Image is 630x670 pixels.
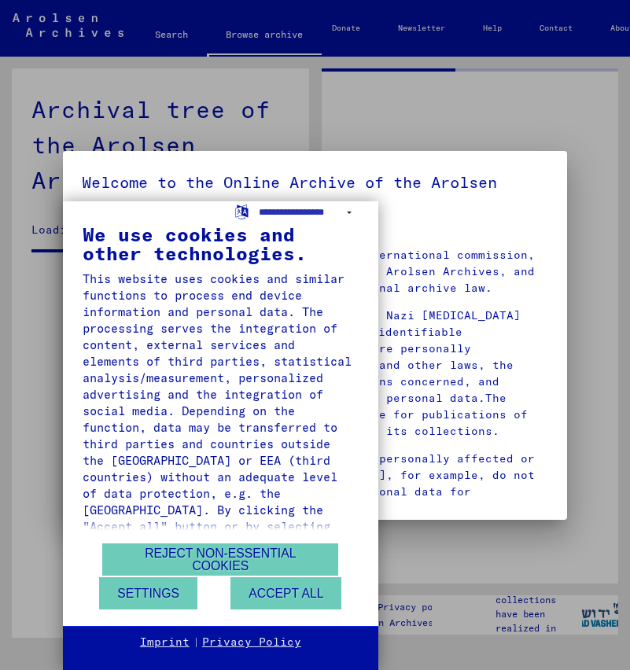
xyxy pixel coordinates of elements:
button: Accept all [230,577,341,609]
a: Privacy Policy [202,635,301,650]
div: We use cookies and other technologies. [83,225,359,263]
div: This website uses cookies and similar functions to process end device information and personal da... [83,271,359,634]
a: Imprint [140,635,190,650]
button: Settings [99,577,197,609]
button: Reject non-essential cookies [102,543,338,576]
